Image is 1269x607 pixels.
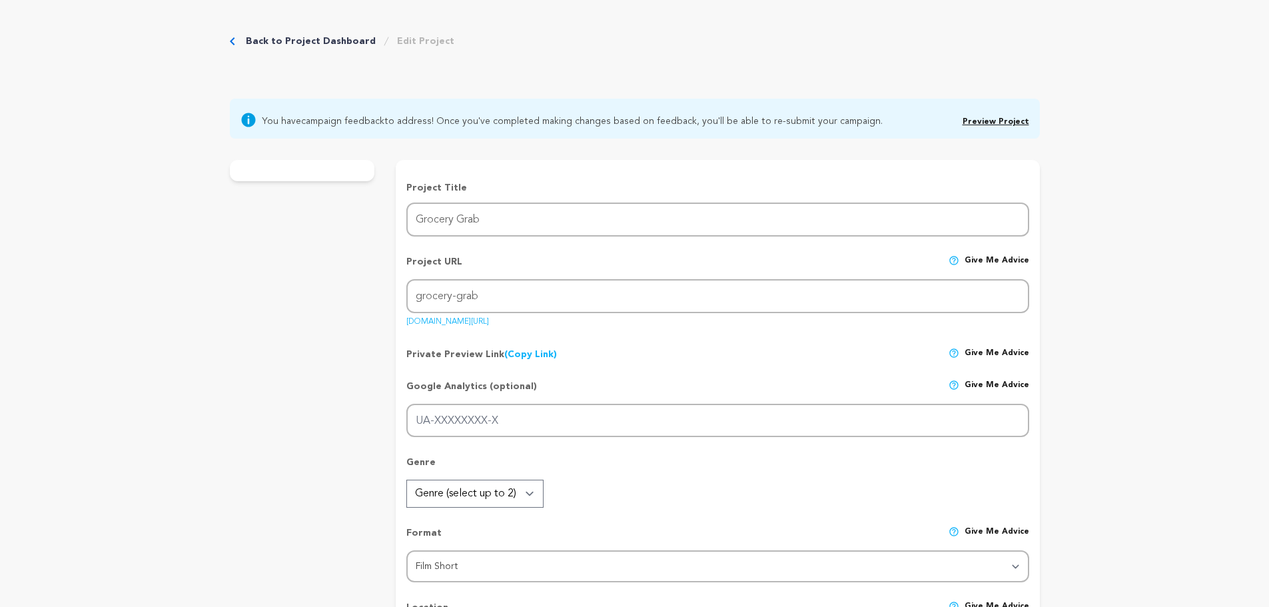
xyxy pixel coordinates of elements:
[406,312,489,326] a: [DOMAIN_NAME][URL]
[397,35,454,48] a: Edit Project
[406,181,1029,195] p: Project Title
[406,456,1029,480] p: Genre
[965,526,1029,550] span: Give me advice
[262,112,883,128] span: You have to address! Once you've completed making changes based on feedback, you'll be able to re...
[406,203,1029,237] input: Project Name
[504,350,557,359] a: (Copy Link)
[406,348,557,361] p: Private Preview Link
[949,380,959,390] img: help-circle.svg
[963,118,1029,126] a: Preview Project
[230,35,454,48] div: Breadcrumb
[949,348,959,358] img: help-circle.svg
[965,380,1029,404] span: Give me advice
[246,35,376,48] a: Back to Project Dashboard
[406,380,537,404] p: Google Analytics (optional)
[965,348,1029,361] span: Give me advice
[949,526,959,537] img: help-circle.svg
[301,117,384,126] a: campaign feedback
[406,255,462,279] p: Project URL
[965,255,1029,279] span: Give me advice
[406,404,1029,438] input: UA-XXXXXXXX-X
[949,255,959,266] img: help-circle.svg
[406,279,1029,313] input: Project URL
[406,526,442,550] p: Format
